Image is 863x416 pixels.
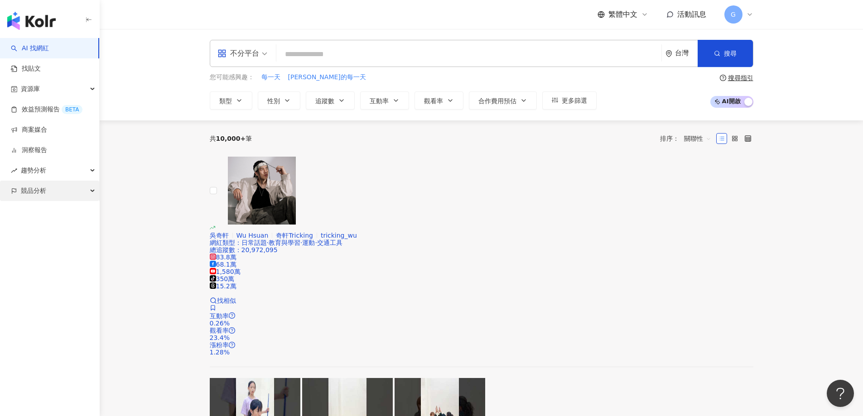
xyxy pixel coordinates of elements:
span: G [731,10,736,19]
span: 68.1萬 [210,261,236,268]
span: 日常話題 [241,239,267,246]
span: Wu Hsuan [236,232,269,239]
button: 更多篩選 [542,91,597,110]
span: 您可能感興趣： [210,73,254,82]
div: 共 筆 [210,135,252,142]
span: 找相似 [217,297,236,304]
iframe: Help Scout Beacon - Open [827,380,854,407]
span: 類型 [219,97,232,105]
a: 商案媒合 [11,125,47,134]
span: 互動率 [210,312,229,320]
div: 23.4% [210,334,753,341]
div: 總追蹤數 ： 20,972,095 [210,246,753,253]
span: · [300,239,302,246]
span: tricking_wu [321,232,357,239]
div: 0.26% [210,320,753,327]
span: question-circle [229,327,235,334]
button: 每一天 [261,72,281,82]
span: 教育與學習 [269,239,300,246]
span: question-circle [229,342,235,348]
div: 台灣 [675,49,698,57]
span: 漲粉率 [210,341,229,349]
span: 資源庫 [21,79,40,99]
div: 網紅類型 ： [210,239,753,246]
span: appstore [217,49,227,58]
span: 性別 [267,97,280,105]
span: 互動率 [370,97,389,105]
span: environment [665,50,672,57]
span: 交通工具 [317,239,342,246]
span: 10,000+ [216,135,246,142]
span: 吳奇軒 [210,232,229,239]
span: 競品分析 [21,181,46,201]
span: 350萬 [210,275,235,282]
button: 性別 [258,91,300,110]
span: 運動 [302,239,315,246]
span: [PERSON_NAME]的每一天 [288,73,366,82]
div: 排序： [660,131,716,146]
img: logo [7,12,56,30]
span: 活動訊息 [677,10,706,19]
a: 洞察報告 [11,146,47,155]
span: 追蹤數 [315,97,334,105]
span: 83.8萬 [210,253,236,261]
span: rise [11,167,17,174]
button: 搜尋 [698,40,753,67]
a: 找相似 [210,297,236,304]
button: 互動率 [360,91,409,110]
span: question-circle [229,312,235,319]
span: 1,580萬 [210,268,241,275]
div: 1.28% [210,349,753,356]
span: · [315,239,317,246]
span: 搜尋 [724,50,737,57]
span: 奇軒Tricking [276,232,313,239]
div: 不分平台 [217,46,259,61]
a: 效益預測報告BETA [11,105,82,114]
span: 更多篩選 [562,97,587,104]
span: 關聯性 [684,131,711,146]
span: 繁體中文 [608,10,637,19]
span: 觀看率 [210,327,229,334]
span: 趨勢分析 [21,160,46,181]
img: KOL Avatar [228,157,296,225]
span: 每一天 [261,73,280,82]
button: 觀看率 [415,91,463,110]
span: · [267,239,269,246]
div: 搜尋指引 [728,74,753,81]
button: [PERSON_NAME]的每一天 [288,72,366,82]
button: 合作費用預估 [469,91,537,110]
a: 找貼文 [11,64,41,73]
a: searchAI 找網紅 [11,44,49,53]
button: 類型 [210,91,252,110]
span: 觀看率 [424,97,443,105]
button: 追蹤數 [306,91,355,110]
span: question-circle [720,75,726,81]
span: 15.2萬 [210,282,236,290]
span: 合作費用預估 [478,97,516,105]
